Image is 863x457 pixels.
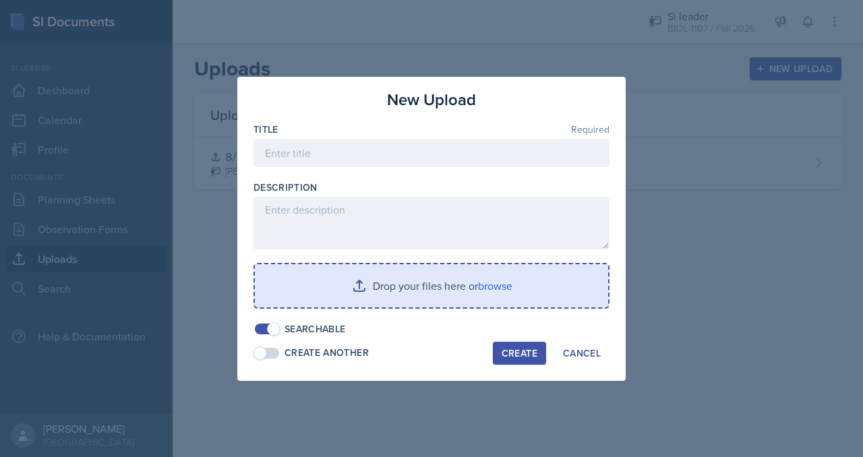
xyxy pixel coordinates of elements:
div: Create [502,348,537,359]
button: Create [493,342,546,365]
div: Create Another [285,346,369,360]
button: Cancel [554,342,609,365]
h3: New Upload [387,88,476,112]
label: Title [254,123,278,136]
div: Searchable [285,322,346,336]
label: Description [254,181,318,194]
input: Enter title [254,139,609,167]
div: Cancel [563,348,601,359]
span: Required [571,125,609,134]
